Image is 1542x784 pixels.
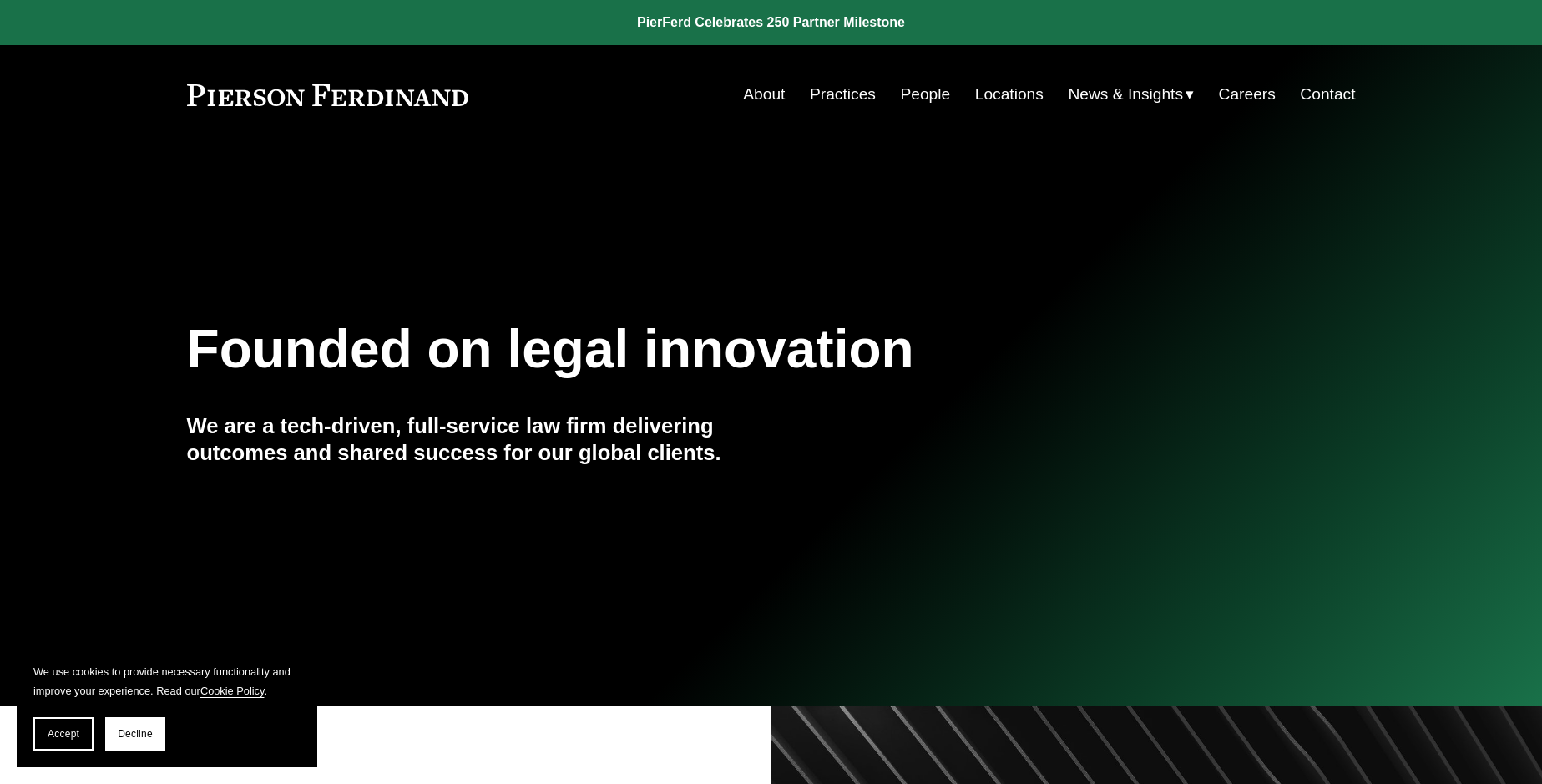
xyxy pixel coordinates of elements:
[743,78,785,110] a: About
[187,412,771,467] h4: We are a tech-driven, full-service law firm delivering outcomes and shared success for our global...
[810,78,876,110] a: Practices
[200,685,265,697] a: Cookie Policy
[33,662,301,701] p: We use cookies to provide necessary functionality and improve your experience. Read our .
[1300,78,1355,110] a: Contact
[48,728,79,740] span: Accept
[105,717,165,751] button: Decline
[17,645,317,767] section: Cookie banner
[33,717,94,751] button: Accept
[1068,80,1183,109] span: News & Insights
[975,78,1044,110] a: Locations
[1219,78,1276,110] a: Careers
[118,728,153,740] span: Decline
[187,319,1161,380] h1: Founded on legal innovation
[900,78,950,110] a: People
[1068,78,1194,110] a: folder dropdown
